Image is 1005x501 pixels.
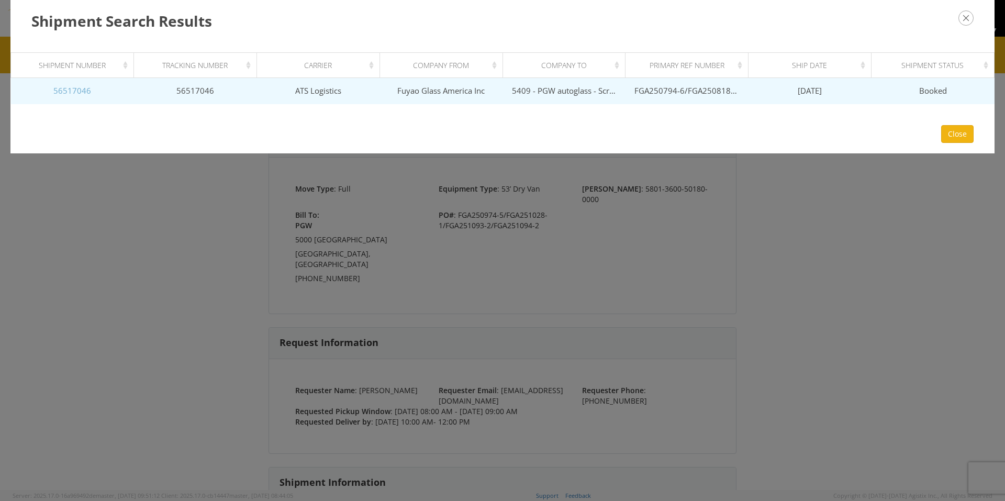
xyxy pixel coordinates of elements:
td: Fuyao Glass America Inc [379,78,502,104]
button: Close [941,125,974,143]
a: 56517046 [53,85,91,96]
div: Primary Ref Number [635,60,745,71]
div: Carrier [266,60,376,71]
span: [DATE] [798,85,822,96]
div: Ship Date [758,60,868,71]
td: FGA250794-6/FGA250818-3/FGA251000-1/FGA251029-2 [626,78,749,104]
div: Shipment Number [20,60,130,71]
div: Company From [389,60,499,71]
div: Shipment Status [881,60,991,71]
div: Tracking Number [143,60,253,71]
td: 5409 - PGW autoglass - Scranton [502,78,626,104]
td: ATS Logistics [256,78,379,104]
td: 56517046 [133,78,256,104]
div: Company To [512,60,622,71]
span: Booked [919,85,947,96]
h3: Shipment Search Results [31,10,974,31]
